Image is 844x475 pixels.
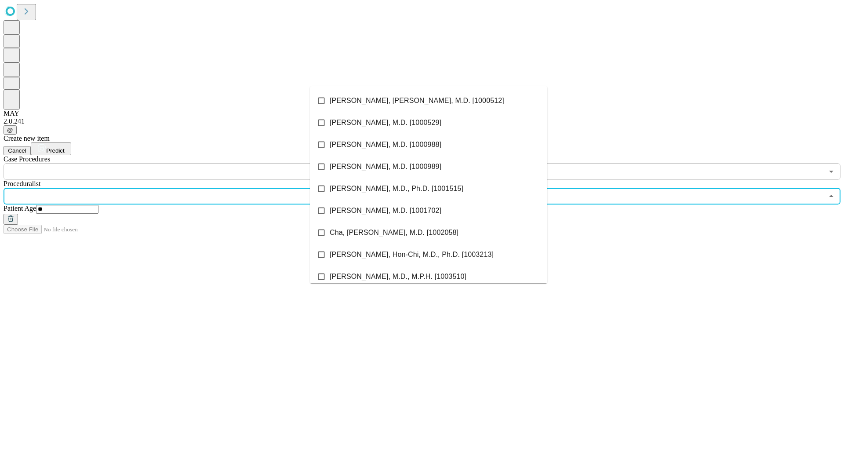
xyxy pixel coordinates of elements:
[7,127,13,133] span: @
[330,139,441,150] span: [PERSON_NAME], M.D. [1000988]
[4,110,840,117] div: MAY
[330,249,494,260] span: [PERSON_NAME], Hon-Chi, M.D., Ph.D. [1003213]
[4,155,50,163] span: Scheduled Procedure
[330,205,441,216] span: [PERSON_NAME], M.D. [1001702]
[31,142,71,155] button: Predict
[330,227,458,238] span: Cha, [PERSON_NAME], M.D. [1002058]
[4,205,36,212] span: Patient Age
[330,183,463,194] span: [PERSON_NAME], M.D., Ph.D. [1001515]
[330,271,466,282] span: [PERSON_NAME], M.D., M.P.H. [1003510]
[4,135,50,142] span: Create new item
[330,95,504,106] span: [PERSON_NAME], [PERSON_NAME], M.D. [1000512]
[8,147,26,154] span: Cancel
[4,180,40,187] span: Proceduralist
[4,125,17,135] button: @
[825,190,837,202] button: Close
[330,161,441,172] span: [PERSON_NAME], M.D. [1000989]
[4,146,31,155] button: Cancel
[4,117,840,125] div: 2.0.241
[825,165,837,178] button: Open
[46,147,64,154] span: Predict
[330,117,441,128] span: [PERSON_NAME], M.D. [1000529]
